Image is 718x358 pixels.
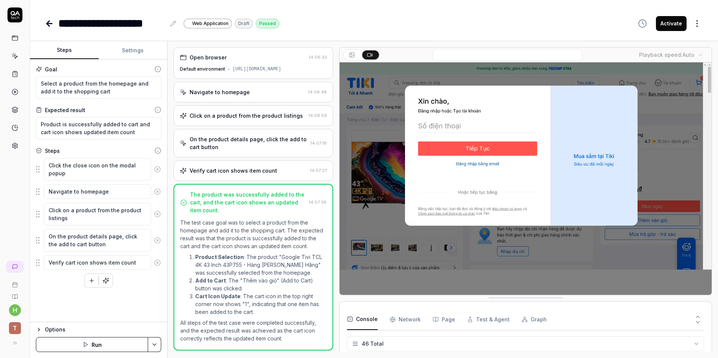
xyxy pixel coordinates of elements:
[9,322,21,334] span: T
[190,191,306,214] div: The product was successfully added to the cart, and the cart icon shows an updated item count.
[190,167,277,175] div: Verify cart icon shows item count
[180,219,326,250] p: The test case goal was to select a product from the homepage and add it to the shopping cart. The...
[180,66,225,72] div: Default environment
[256,19,279,28] div: Passed
[9,304,21,316] button: h
[192,20,228,27] span: Web Application
[309,200,326,205] time: 14:07:36
[45,65,57,73] div: Goal
[347,309,378,330] button: Console
[36,229,161,252] div: Suggestions
[433,309,455,330] button: Page
[633,16,651,31] button: View version history
[3,276,27,288] a: Book a call with us
[310,168,327,173] time: 14:07:27
[190,112,303,120] div: Click on a product from the product listings
[180,319,326,342] p: All steps of the test case were completed successfully, and the expected result was achieved as t...
[151,184,164,199] button: Remove step
[309,55,327,60] time: 14:06:33
[151,233,164,248] button: Remove step
[3,316,27,336] button: T
[36,203,161,226] div: Suggestions
[310,141,327,146] time: 14:07:18
[195,277,226,284] strong: Add to Cart
[308,89,327,95] time: 14:06:48
[190,53,227,61] div: Open browser
[151,255,164,270] button: Remove step
[36,325,161,334] button: Options
[30,41,99,59] button: Steps
[6,261,24,273] a: New conversation
[36,184,161,200] div: Suggestions
[467,309,510,330] button: Test & Agent
[184,18,232,28] a: Web Application
[45,106,85,114] div: Expected result
[36,255,161,271] div: Suggestions
[639,51,694,59] div: Playback speed:
[45,325,161,334] div: Options
[151,207,164,222] button: Remove step
[309,113,327,118] time: 14:06:59
[656,16,687,31] button: Activate
[195,277,326,292] li: : The "Thêm vào giỏ" (Add to Cart) button was clicked.
[190,88,250,96] div: Navigate to homepage
[522,309,547,330] button: Graph
[233,66,281,72] div: [URL][DOMAIN_NAME]
[390,309,421,330] button: Network
[45,147,60,155] div: Steps
[190,135,307,151] div: On the product details page, click the add to cart button
[235,19,253,28] div: Draft
[151,162,164,177] button: Remove step
[99,41,168,59] button: Settings
[195,254,244,260] strong: Product Selection
[36,158,161,181] div: Suggestions
[3,288,27,300] a: Documentation
[195,253,326,277] li: : The product "Google Tivi TCL 4K 43 Inch 43P755 - Hàng [PERSON_NAME] Hãng" was successfully sele...
[195,292,326,316] li: : The cart icon in the top right corner now shows "1", indicating that one item has been added to...
[195,293,240,299] strong: Cart Icon Update
[36,337,148,352] button: Run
